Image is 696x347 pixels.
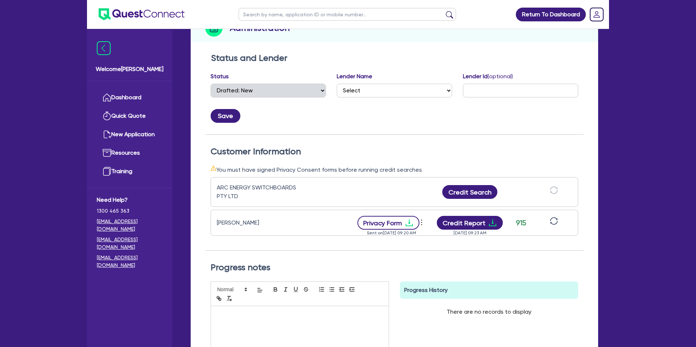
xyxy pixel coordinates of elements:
div: 915 [512,217,530,228]
img: new-application [103,130,111,139]
img: icon-menu-close [97,41,111,55]
span: (optional) [488,73,513,80]
a: Resources [97,144,162,162]
div: ARC ENERGY SWITCHBOARDS PTY LTD [217,183,307,201]
img: training [103,167,111,176]
h2: Status and Lender [211,53,578,63]
a: [EMAIL_ADDRESS][DOMAIN_NAME] [97,236,162,251]
span: Welcome [PERSON_NAME] [96,65,163,74]
span: warning [211,165,216,171]
h2: Progress notes [211,262,578,273]
span: sync [550,217,558,225]
button: Dropdown toggle [419,217,426,229]
button: Privacy Formdownload [357,216,420,230]
span: more [418,217,425,228]
img: quick-quote [103,112,111,120]
a: Return To Dashboard [516,8,586,21]
button: sync [548,217,560,229]
span: Need Help? [97,196,162,204]
img: quest-connect-logo-blue [99,8,185,20]
a: Training [97,162,162,181]
a: Dropdown toggle [587,5,606,24]
a: Dashboard [97,88,162,107]
label: Lender Name [337,72,372,81]
input: Search by name, application ID or mobile number... [239,8,456,21]
span: sync [550,186,558,194]
button: Credit Reportdownload [437,216,503,230]
button: sync [548,186,560,198]
div: [PERSON_NAME] [217,218,307,227]
div: Progress History [400,281,578,299]
a: [EMAIL_ADDRESS][DOMAIN_NAME] [97,218,162,233]
button: Credit Search [442,185,497,199]
label: Lender Id [463,72,513,81]
a: [EMAIL_ADDRESS][DOMAIN_NAME] [97,254,162,269]
button: Save [211,109,240,123]
span: download [488,218,497,227]
span: 1300 465 363 [97,207,162,215]
a: Quick Quote [97,107,162,125]
div: There are no records to display [438,299,540,325]
a: New Application [97,125,162,144]
h2: Customer Information [211,146,578,157]
div: You must have signed Privacy Consent forms before running credit searches [211,165,578,174]
span: download [405,218,414,227]
img: resources [103,149,111,157]
label: Status [211,72,229,81]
